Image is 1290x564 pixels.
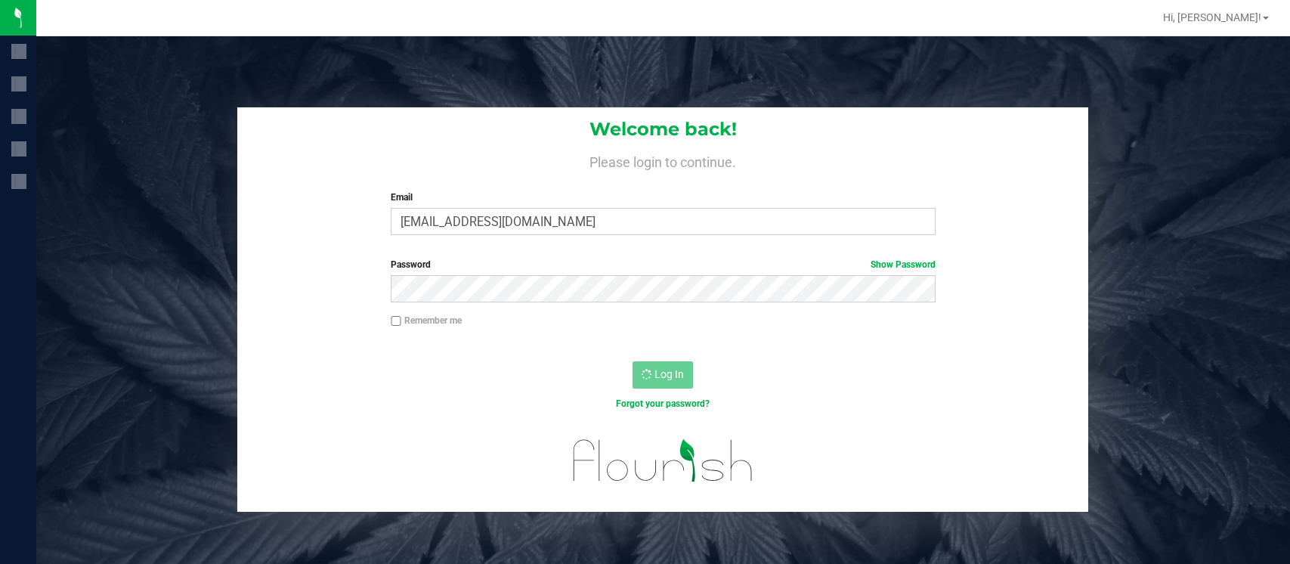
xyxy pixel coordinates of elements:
label: Remember me [391,314,462,327]
img: flourish_logo.svg [557,426,769,495]
h1: Welcome back! [237,119,1088,139]
a: Forgot your password? [616,398,710,409]
a: Show Password [871,259,936,270]
input: Remember me [391,316,401,327]
span: Log In [654,368,684,380]
label: Email [391,191,936,204]
span: Password [391,259,431,270]
button: Log In [633,361,693,389]
h4: Please login to continue. [237,151,1088,169]
span: Hi, [PERSON_NAME]! [1163,11,1261,23]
